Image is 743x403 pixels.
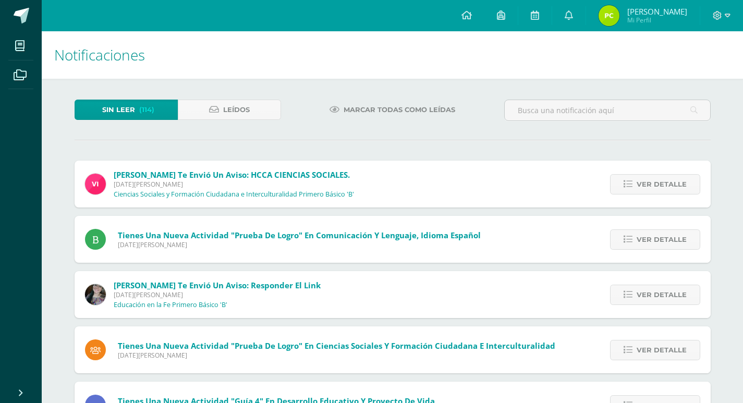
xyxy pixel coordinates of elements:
[114,280,321,290] span: [PERSON_NAME] te envió un aviso: Responder el Link
[118,230,481,240] span: Tienes una nueva actividad "Prueba de logro" En Comunicación y Lenguaje, Idioma Español
[637,285,687,304] span: Ver detalle
[114,190,354,199] p: Ciencias Sociales y Formación Ciudadana e Interculturalidad Primero Básico 'B'
[505,100,710,120] input: Busca una notificación aquí
[54,45,145,65] span: Notificaciones
[118,351,555,360] span: [DATE][PERSON_NAME]
[114,290,321,299] span: [DATE][PERSON_NAME]
[85,284,106,305] img: 8322e32a4062cfa8b237c59eedf4f548.png
[178,100,281,120] a: Leídos
[637,175,687,194] span: Ver detalle
[114,180,354,189] span: [DATE][PERSON_NAME]
[139,100,154,119] span: (114)
[637,230,687,249] span: Ver detalle
[599,5,619,26] img: 1abdc8baa595bf4270ded46420d6b39f.png
[223,100,250,119] span: Leídos
[627,16,687,25] span: Mi Perfil
[102,100,135,119] span: Sin leer
[114,301,227,309] p: Educación en la Fe Primero Básico 'B'
[344,100,455,119] span: Marcar todas como leídas
[118,340,555,351] span: Tienes una nueva actividad "Prueba de Logro" En Ciencias Sociales y Formación Ciudadana e Intercu...
[85,174,106,194] img: bd6d0aa147d20350c4821b7c643124fa.png
[114,169,350,180] span: [PERSON_NAME] te envió un aviso: HCCA CIENCIAS SOCIALES.
[627,6,687,17] span: [PERSON_NAME]
[118,240,481,249] span: [DATE][PERSON_NAME]
[316,100,468,120] a: Marcar todas como leídas
[75,100,178,120] a: Sin leer(114)
[637,340,687,360] span: Ver detalle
